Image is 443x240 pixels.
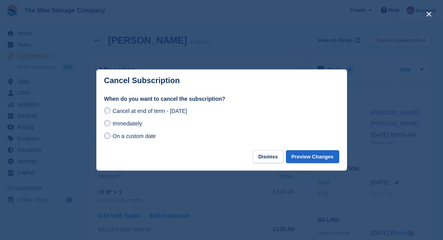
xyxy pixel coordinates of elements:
[104,76,180,85] p: Cancel Subscription
[104,95,339,103] label: When do you want to cancel the subscription?
[104,120,110,126] input: Immediately
[104,107,110,114] input: Cancel at end of term - [DATE]
[112,120,142,127] span: Immediately
[112,108,187,114] span: Cancel at end of term - [DATE]
[112,133,156,139] span: On a custom date
[104,133,110,139] input: On a custom date
[423,8,435,20] button: close
[253,150,283,163] button: Dismiss
[286,150,339,163] button: Preview Changes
